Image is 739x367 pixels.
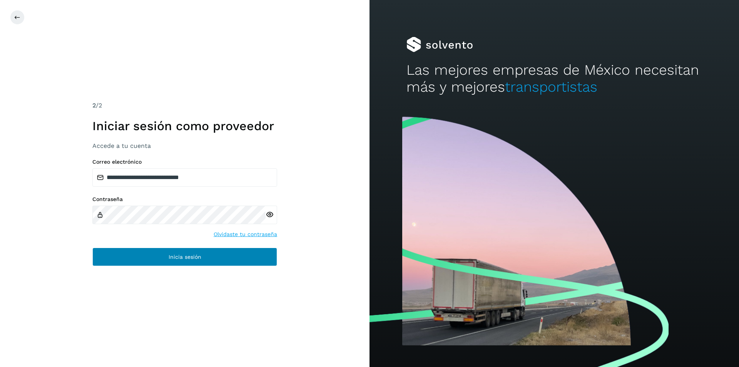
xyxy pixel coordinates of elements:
[505,79,597,95] span: transportistas
[92,119,277,133] h1: Iniciar sesión como proveedor
[92,142,277,149] h3: Accede a tu cuenta
[214,230,277,238] a: Olvidaste tu contraseña
[92,248,277,266] button: Inicia sesión
[169,254,201,260] span: Inicia sesión
[92,102,96,109] span: 2
[92,101,277,110] div: /2
[406,62,702,96] h2: Las mejores empresas de México necesitan más y mejores
[92,196,277,203] label: Contraseña
[92,159,277,165] label: Correo electrónico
